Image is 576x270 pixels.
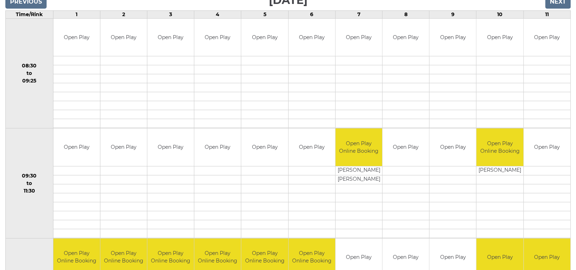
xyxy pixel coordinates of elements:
td: Time/Rink [6,10,53,18]
td: Open Play [147,128,194,166]
td: 7 [335,10,382,18]
td: Open Play [241,19,288,56]
td: Open Play [53,19,100,56]
td: Open Play [382,19,429,56]
td: Open Play [524,128,570,166]
td: Open Play [429,128,476,166]
td: 9 [429,10,476,18]
td: 1 [53,10,100,18]
td: Open Play [476,19,523,56]
td: 2 [100,10,147,18]
td: Open Play [382,128,429,166]
td: 10 [476,10,523,18]
td: [PERSON_NAME] [335,166,382,175]
td: 08:30 to 09:25 [6,18,53,128]
td: [PERSON_NAME] [476,166,523,175]
td: 6 [288,10,335,18]
td: Open Play [241,128,288,166]
td: Open Play [429,19,476,56]
td: Open Play [100,19,147,56]
td: Open Play Online Booking [335,128,382,166]
td: 5 [241,10,288,18]
td: Open Play [194,19,241,56]
td: Open Play [100,128,147,166]
td: Open Play [335,19,382,56]
td: 8 [382,10,429,18]
td: Open Play [524,19,570,56]
td: 3 [147,10,194,18]
td: Open Play [289,19,335,56]
td: Open Play [289,128,335,166]
td: [PERSON_NAME] [335,175,382,184]
td: Open Play Online Booking [476,128,523,166]
td: Open Play [53,128,100,166]
td: 4 [194,10,241,18]
td: Open Play [194,128,241,166]
td: 09:30 to 11:30 [6,128,53,238]
td: 11 [523,10,570,18]
td: Open Play [147,19,194,56]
